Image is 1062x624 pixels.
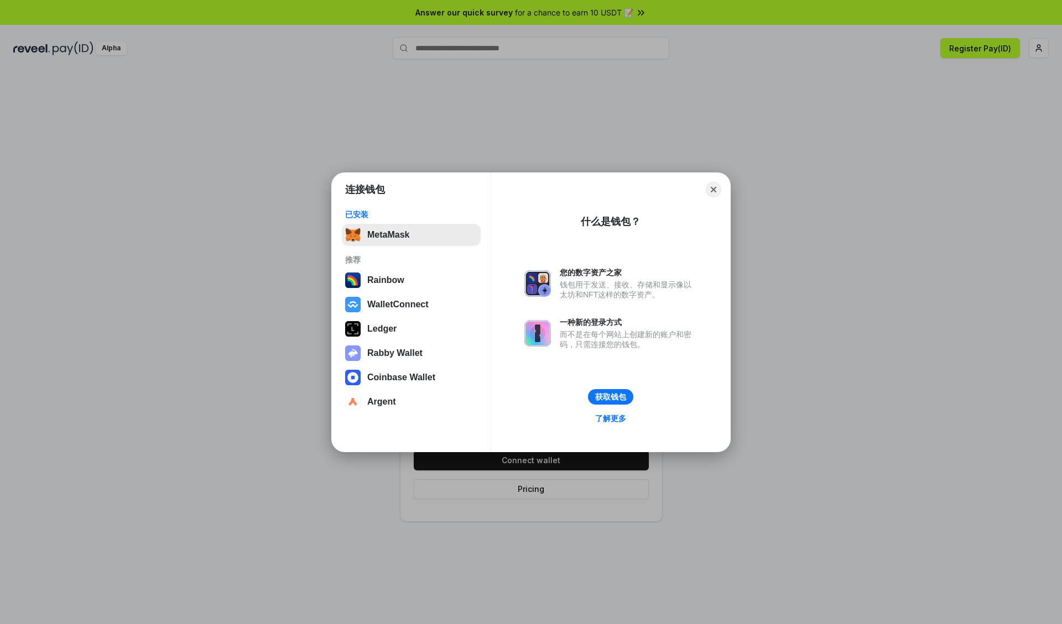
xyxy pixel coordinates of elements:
[345,255,477,265] div: 推荐
[588,389,633,405] button: 获取钱包
[345,370,361,385] img: svg+xml,%3Csvg%20width%3D%2228%22%20height%3D%2228%22%20viewBox%3D%220%200%2028%2028%22%20fill%3D...
[560,268,697,277] div: 您的数字资产之家
[589,411,633,426] a: 了解更多
[345,209,477,219] div: 已安装
[581,215,641,228] div: 什么是钱包？
[367,373,435,382] div: Coinbase Wallet
[342,366,481,389] button: Coinbase Wallet
[342,293,481,316] button: WalletConnect
[345,183,385,196] h1: 连接钱包
[560,329,697,349] div: 而不是在每个网站上创建新的账户和密码，只需连接您的钱包。
[595,392,626,402] div: 获取钱包
[367,230,409,240] div: MetaMask
[524,270,551,297] img: svg+xml,%3Csvg%20xmlns%3D%22http%3A%2F%2Fwww.w3.org%2F2000%2Fsvg%22%20fill%3D%22none%22%20viewBox...
[706,182,721,197] button: Close
[342,318,481,340] button: Ledger
[524,320,551,347] img: svg+xml,%3Csvg%20xmlns%3D%22http%3A%2F%2Fwww.w3.org%2F2000%2Fsvg%22%20fill%3D%22none%22%20viewBox...
[367,348,423,358] div: Rabby Wallet
[342,224,481,246] button: MetaMask
[560,317,697,327] div: 一种新的登录方式
[342,391,481,413] button: Argent
[345,272,361,288] img: svg+xml,%3Csvg%20width%3D%22120%22%20height%3D%22120%22%20viewBox%3D%220%200%20120%20120%22%20fil...
[342,342,481,364] button: Rabby Wallet
[560,280,697,300] div: 钱包用于发送、接收、存储和显示像以太坊和NFT这样的数字资产。
[345,321,361,337] img: svg+xml,%3Csvg%20xmlns%3D%22http%3A%2F%2Fwww.w3.org%2F2000%2Fsvg%22%20width%3D%2228%22%20height%3...
[367,324,397,334] div: Ledger
[367,275,404,285] div: Rainbow
[367,300,429,310] div: WalletConnect
[345,394,361,410] img: svg+xml,%3Csvg%20width%3D%2228%22%20height%3D%2228%22%20viewBox%3D%220%200%2028%2028%22%20fill%3D...
[595,413,626,423] div: 了解更多
[345,345,361,361] img: svg+xml,%3Csvg%20xmlns%3D%22http%3A%2F%2Fwww.w3.org%2F2000%2Fsvg%22%20fill%3D%22none%22%20viewBox...
[345,227,361,243] img: svg+xml,%3Csvg%20fill%3D%22none%22%20height%3D%2233%22%20viewBox%3D%220%200%2035%2033%22%20width%...
[342,269,481,291] button: Rainbow
[345,297,361,312] img: svg+xml,%3Csvg%20width%3D%2228%22%20height%3D%2228%22%20viewBox%3D%220%200%2028%2028%22%20fill%3D...
[367,397,396,407] div: Argent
